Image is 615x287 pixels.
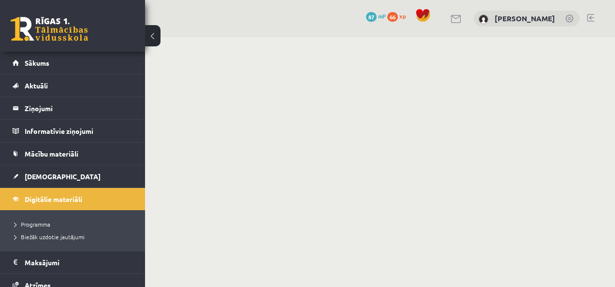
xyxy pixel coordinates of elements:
[25,58,49,67] span: Sākums
[25,81,48,90] span: Aktuāli
[13,97,133,119] a: Ziņojumi
[387,12,410,20] a: 66 xp
[366,12,386,20] a: 87 mP
[25,172,101,181] span: [DEMOGRAPHIC_DATA]
[366,12,377,22] span: 87
[15,233,85,241] span: Biežāk uzdotie jautājumi
[15,220,135,229] a: Programma
[25,149,78,158] span: Mācību materiāli
[13,74,133,97] a: Aktuāli
[13,251,133,273] a: Maksājumi
[495,14,555,23] a: [PERSON_NAME]
[11,17,88,41] a: Rīgas 1. Tālmācības vidusskola
[13,120,133,142] a: Informatīvie ziņojumi
[479,14,488,24] img: Selina Zaglula
[13,165,133,187] a: [DEMOGRAPHIC_DATA]
[378,12,386,20] span: mP
[25,251,133,273] legend: Maksājumi
[13,143,133,165] a: Mācību materiāli
[387,12,398,22] span: 66
[15,220,50,228] span: Programma
[13,188,133,210] a: Digitālie materiāli
[25,97,133,119] legend: Ziņojumi
[399,12,406,20] span: xp
[25,120,133,142] legend: Informatīvie ziņojumi
[15,232,135,241] a: Biežāk uzdotie jautājumi
[13,52,133,74] a: Sākums
[25,195,82,203] span: Digitālie materiāli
